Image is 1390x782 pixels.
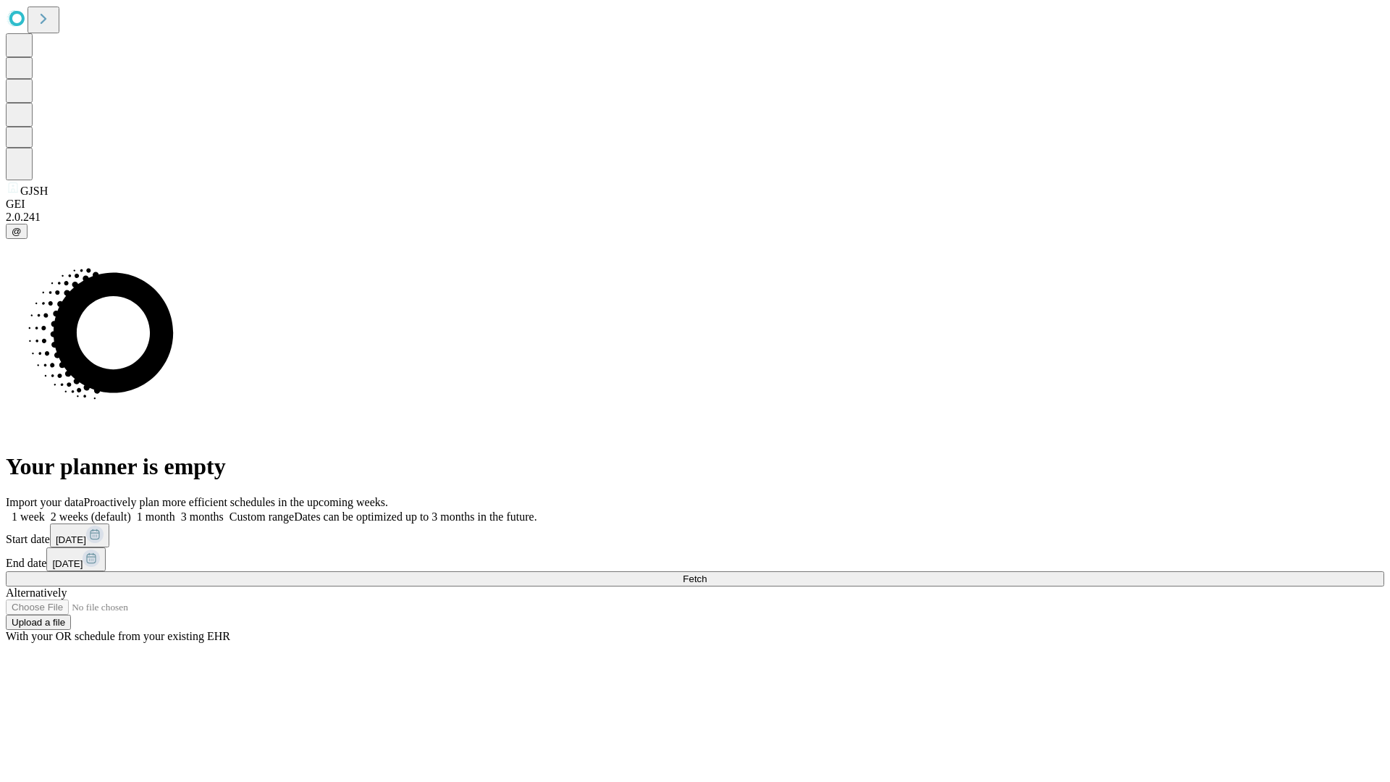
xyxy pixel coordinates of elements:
div: GEI [6,198,1384,211]
button: Fetch [6,571,1384,586]
span: 1 month [137,510,175,523]
span: With your OR schedule from your existing EHR [6,630,230,642]
span: Fetch [683,573,707,584]
span: GJSH [20,185,48,197]
button: @ [6,224,28,239]
span: Custom range [229,510,294,523]
span: Dates can be optimized up to 3 months in the future. [294,510,536,523]
span: Import your data [6,496,84,508]
button: [DATE] [46,547,106,571]
span: @ [12,226,22,237]
div: End date [6,547,1384,571]
span: [DATE] [52,558,83,569]
h1: Your planner is empty [6,453,1384,480]
span: 3 months [181,510,224,523]
span: Alternatively [6,586,67,599]
span: Proactively plan more efficient schedules in the upcoming weeks. [84,496,388,508]
span: 2 weeks (default) [51,510,131,523]
span: 1 week [12,510,45,523]
span: [DATE] [56,534,86,545]
button: Upload a file [6,615,71,630]
button: [DATE] [50,524,109,547]
div: Start date [6,524,1384,547]
div: 2.0.241 [6,211,1384,224]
